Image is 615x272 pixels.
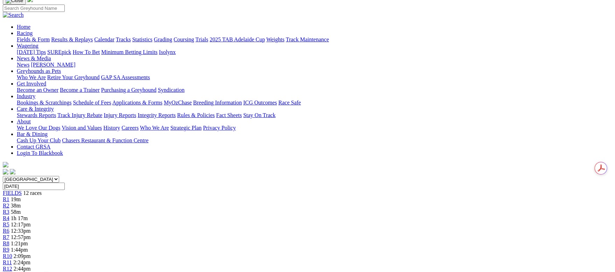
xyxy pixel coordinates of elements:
[17,87,58,93] a: Become an Owner
[17,106,54,112] a: Care & Integrity
[11,228,31,234] span: 12:33pm
[101,74,150,80] a: GAP SA Assessments
[140,125,169,131] a: Who We Are
[17,150,63,156] a: Login To Blackbook
[17,36,612,43] div: Racing
[11,203,21,209] span: 38m
[174,36,194,42] a: Coursing
[17,137,612,144] div: Bar & Dining
[73,100,111,106] a: Schedule of Fees
[170,125,202,131] a: Strategic Plan
[112,100,162,106] a: Applications & Forms
[17,144,50,150] a: Contact GRSA
[17,87,612,93] div: Get Involved
[154,36,172,42] a: Grading
[3,209,9,215] span: R3
[17,49,46,55] a: [DATE] Tips
[193,100,242,106] a: Breeding Information
[3,259,12,265] a: R11
[3,240,9,246] span: R8
[216,112,242,118] a: Fact Sheets
[17,68,61,74] a: Greyhounds as Pets
[11,196,21,202] span: 19m
[101,49,158,55] a: Minimum Betting Limits
[3,215,9,221] a: R4
[17,100,71,106] a: Bookings & Scratchings
[164,100,192,106] a: MyOzChase
[17,74,612,81] div: Greyhounds as Pets
[158,87,184,93] a: Syndication
[17,55,51,61] a: News & Media
[101,87,156,93] a: Purchasing a Greyhound
[3,169,8,175] img: facebook.svg
[159,49,176,55] a: Isolynx
[3,5,65,12] input: Search
[17,74,46,80] a: Who We Are
[11,215,28,221] span: 1h 17m
[138,112,176,118] a: Integrity Reports
[17,93,35,99] a: Industry
[11,222,31,227] span: 12:17pm
[116,36,131,42] a: Tracks
[11,247,28,253] span: 1:44pm
[94,36,114,42] a: Calendar
[3,222,9,227] a: R5
[17,43,39,49] a: Wagering
[210,36,265,42] a: 2025 TAB Adelaide Cup
[17,30,33,36] a: Racing
[17,62,29,68] a: News
[17,24,30,30] a: Home
[17,125,612,131] div: About
[31,62,75,68] a: [PERSON_NAME]
[62,125,102,131] a: Vision and Values
[14,266,31,272] span: 2:44pm
[51,36,93,42] a: Results & Replays
[3,266,12,272] a: R12
[17,112,56,118] a: Stewards Reports
[47,74,100,80] a: Retire Your Greyhound
[286,36,329,42] a: Track Maintenance
[17,49,612,55] div: Wagering
[11,234,31,240] span: 12:57pm
[3,228,9,234] span: R6
[278,100,301,106] a: Race Safe
[47,49,71,55] a: SUREpick
[132,36,153,42] a: Statistics
[17,81,46,87] a: Get Involved
[10,169,15,175] img: twitter.svg
[17,125,60,131] a: We Love Our Dogs
[266,36,285,42] a: Weights
[243,100,277,106] a: ICG Outcomes
[13,259,30,265] span: 2:24pm
[3,183,65,190] input: Select date
[177,112,215,118] a: Rules & Policies
[3,190,22,196] a: FIELDS
[3,196,9,202] a: R1
[3,12,24,18] img: Search
[60,87,100,93] a: Become a Trainer
[3,247,9,253] a: R9
[11,209,21,215] span: 58m
[62,137,148,143] a: Chasers Restaurant & Function Centre
[104,112,136,118] a: Injury Reports
[3,253,12,259] a: R10
[73,49,100,55] a: How To Bet
[203,125,236,131] a: Privacy Policy
[17,62,612,68] div: News & Media
[121,125,139,131] a: Careers
[3,234,9,240] a: R7
[243,112,275,118] a: Stay On Track
[23,190,42,196] span: 12 races
[17,112,612,118] div: Care & Integrity
[195,36,208,42] a: Trials
[3,203,9,209] a: R2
